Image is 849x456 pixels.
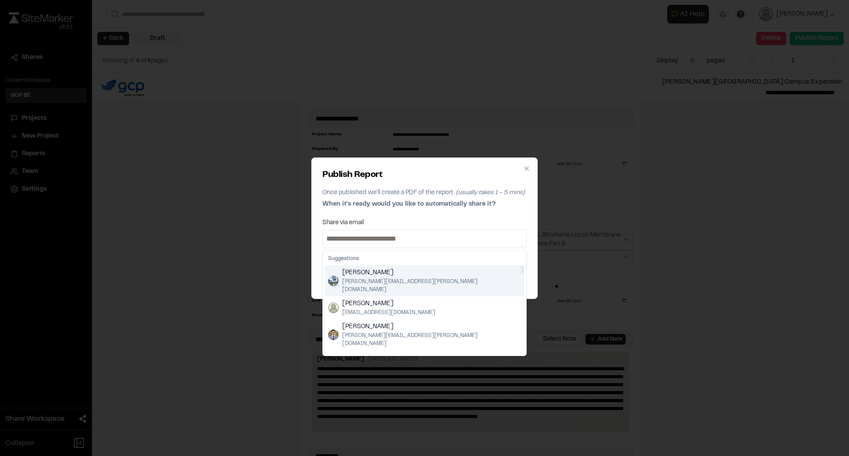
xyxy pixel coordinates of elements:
[342,322,521,332] span: [PERSON_NAME]
[342,299,435,309] span: [PERSON_NAME]
[322,169,527,182] h2: Publish Report
[342,309,435,317] span: [EMAIL_ADDRESS][DOMAIN_NAME]
[342,268,521,278] span: [PERSON_NAME]
[323,250,526,356] div: Suggestions
[342,332,521,348] span: [PERSON_NAME][EMAIL_ADDRESS][PERSON_NAME][DOMAIN_NAME]
[325,252,524,265] div: Suggestions
[456,190,525,195] span: (usually takes 1 - 5 mins)
[322,202,496,207] span: When it's ready would you like to automatically share it?
[328,330,339,340] img: Cody D'Amato
[322,220,364,226] label: Share via email
[322,188,527,198] p: Once published we'll create a PDF of the report.
[328,276,339,286] img: Adam Zollinger
[342,278,521,294] span: [PERSON_NAME][EMAIL_ADDRESS][PERSON_NAME][DOMAIN_NAME]
[342,353,521,363] span: [PERSON_NAME]
[328,303,339,313] img: Mark Dutton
